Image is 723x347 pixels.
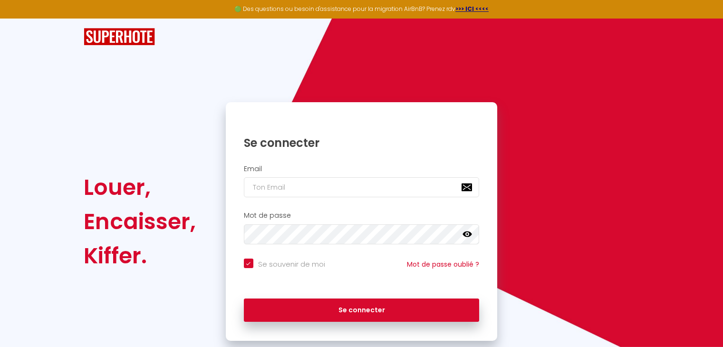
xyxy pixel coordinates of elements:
[407,260,479,269] a: Mot de passe oublié ?
[84,28,155,46] img: SuperHote logo
[244,135,480,150] h1: Se connecter
[244,165,480,173] h2: Email
[84,170,196,204] div: Louer,
[84,239,196,273] div: Kiffer.
[244,299,480,322] button: Se connecter
[455,5,489,13] a: >>> ICI <<<<
[244,177,480,197] input: Ton Email
[244,212,480,220] h2: Mot de passe
[84,204,196,239] div: Encaisser,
